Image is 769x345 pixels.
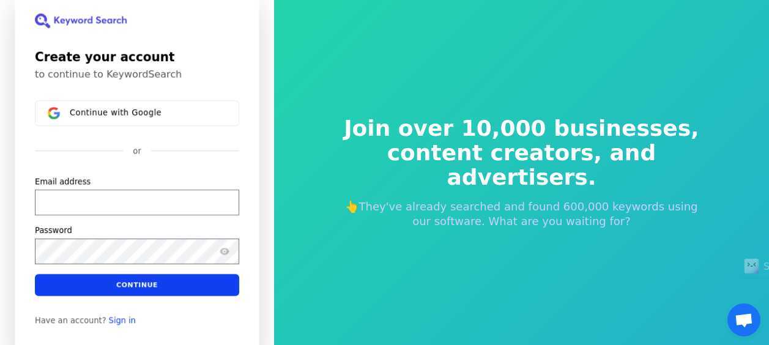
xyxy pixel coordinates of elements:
img: Sign in with Google [48,107,60,119]
span: Have an account? [35,316,106,325]
label: Email address [35,176,91,187]
span: Continue with Google [70,108,162,118]
label: Password [35,225,72,236]
p: to continue to KeywordSearch [35,69,239,81]
a: Sign in [109,316,136,325]
span: Join over 10,000 businesses, [336,116,708,141]
button: Sign in with GoogleContinue with Google [35,100,239,126]
h1: Create your account [35,48,239,66]
button: Continue [35,274,239,296]
div: Open chat [727,303,760,336]
button: Show password [217,244,232,259]
p: or [133,146,141,157]
p: 👆They've already searched and found 600,000 keywords using our software. What are you waiting for? [336,199,708,229]
img: KeywordSearch [35,13,127,28]
span: content creators, and advertisers. [336,141,708,190]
